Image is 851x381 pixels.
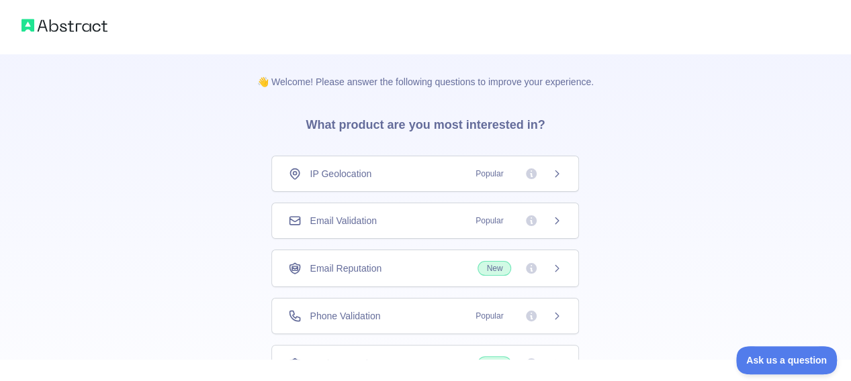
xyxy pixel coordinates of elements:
[467,167,511,180] span: Popular
[310,214,376,227] span: Email Validation
[310,357,381,370] span: IP Abuse Lookup
[284,89,566,156] h3: What product are you most interested in?
[736,346,838,374] iframe: Toggle Customer Support
[478,261,511,276] span: New
[310,309,380,323] span: Phone Validation
[310,167,371,180] span: IP Geolocation
[310,262,382,275] span: Email Reputation
[21,16,107,35] img: Abstract logo
[467,309,511,323] span: Popular
[236,54,615,89] p: 👋 Welcome! Please answer the following questions to improve your experience.
[467,214,511,227] span: Popular
[478,356,511,371] span: New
